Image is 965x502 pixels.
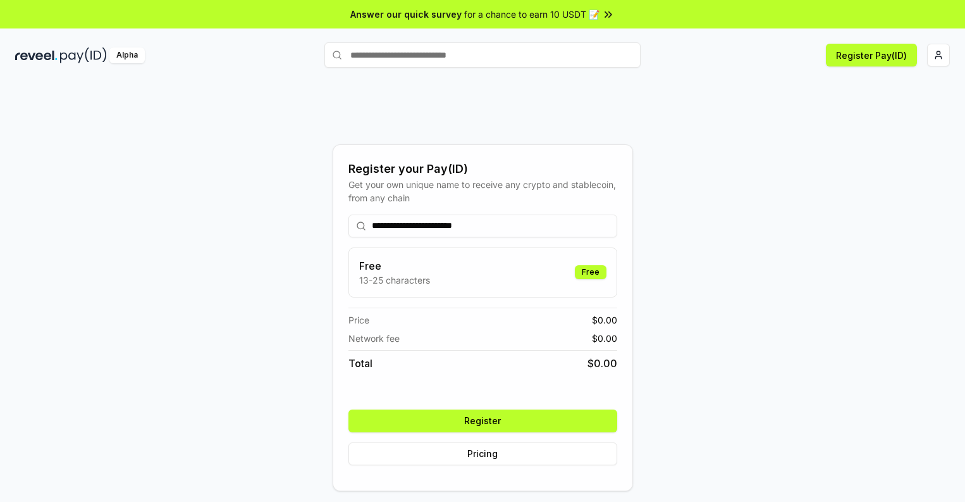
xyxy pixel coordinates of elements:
[592,332,617,345] span: $ 0.00
[575,265,606,279] div: Free
[109,47,145,63] div: Alpha
[826,44,917,66] button: Register Pay(ID)
[60,47,107,63] img: pay_id
[350,8,462,21] span: Answer our quick survey
[587,356,617,371] span: $ 0.00
[348,313,369,327] span: Price
[348,178,617,204] div: Get your own unique name to receive any crypto and stablecoin, from any chain
[15,47,58,63] img: reveel_dark
[348,442,617,465] button: Pricing
[592,313,617,327] span: $ 0.00
[359,273,430,287] p: 13-25 characters
[348,332,400,345] span: Network fee
[348,356,372,371] span: Total
[348,160,617,178] div: Register your Pay(ID)
[464,8,599,21] span: for a chance to earn 10 USDT 📝
[359,258,430,273] h3: Free
[348,410,617,432] button: Register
